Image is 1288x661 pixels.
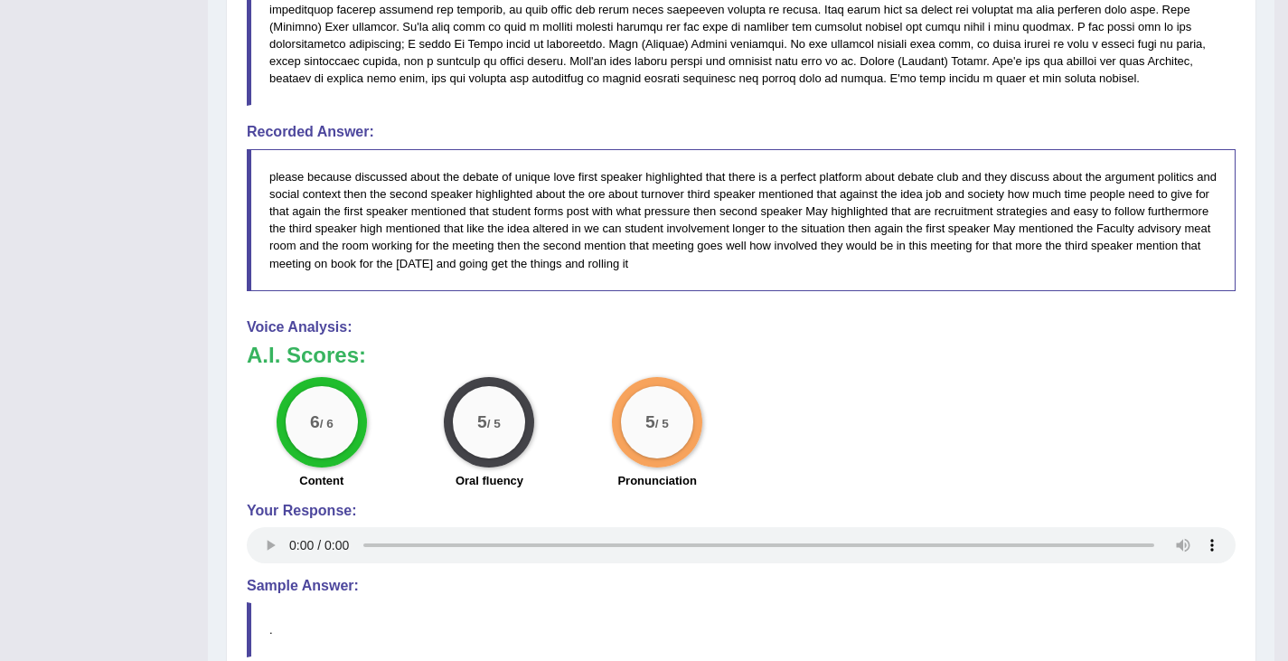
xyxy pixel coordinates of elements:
label: Oral fluency [456,472,523,489]
h4: Recorded Answer: [247,124,1236,140]
blockquote: please because discussed about the debate of unique love first speaker highlighted that there is ... [247,149,1236,291]
small: / 5 [655,417,669,430]
h4: Sample Answer: [247,578,1236,594]
big: 6 [310,411,320,431]
small: / 5 [487,417,501,430]
blockquote: . [247,602,1236,657]
label: Content [299,472,343,489]
big: 5 [645,411,655,431]
b: A.I. Scores: [247,343,366,367]
h4: Voice Analysis: [247,319,1236,335]
h4: Your Response: [247,503,1236,519]
big: 5 [478,411,488,431]
label: Pronunciation [617,472,696,489]
small: / 6 [320,417,334,430]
